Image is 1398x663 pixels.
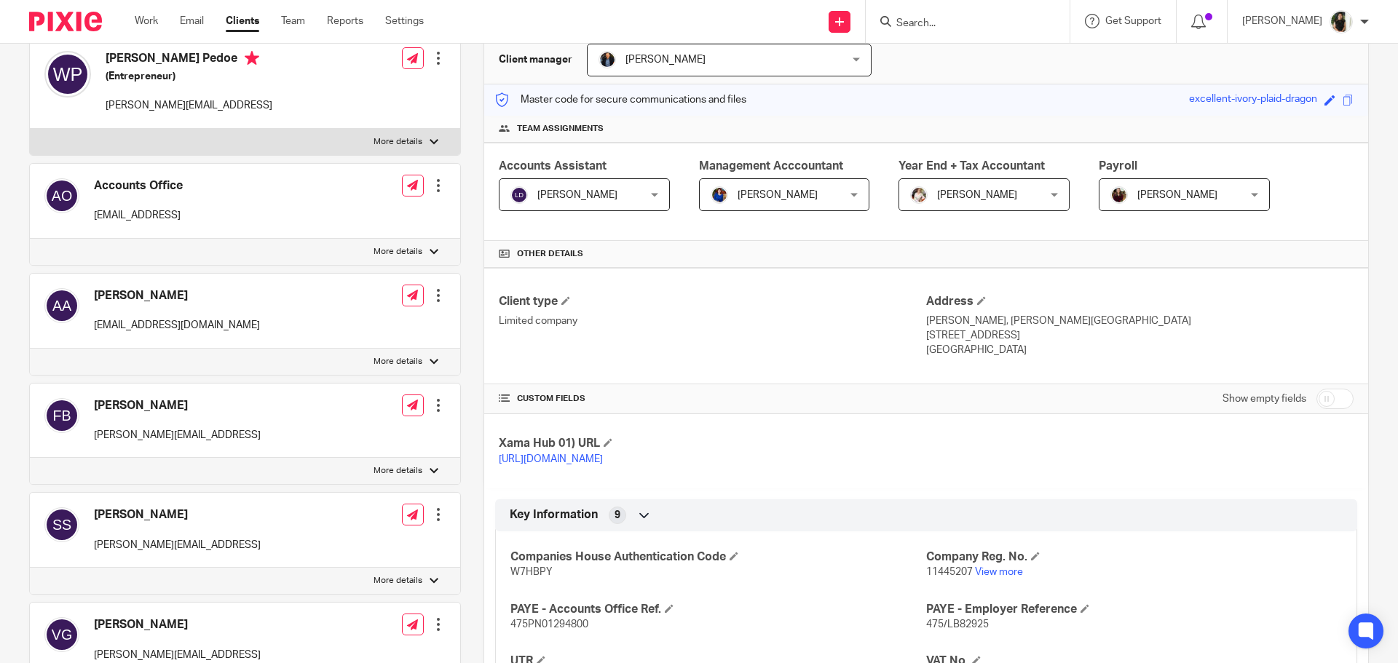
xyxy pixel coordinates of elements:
img: svg%3E [44,288,79,323]
img: martin-hickman.jpg [599,51,616,68]
span: Other details [517,248,583,260]
p: [PERSON_NAME][EMAIL_ADDRESS] [94,648,261,662]
input: Search [895,17,1026,31]
span: Payroll [1099,160,1137,172]
span: 475/LB82925 [926,619,989,630]
label: Show empty fields [1223,392,1306,406]
p: [PERSON_NAME][EMAIL_ADDRESS] [94,538,261,552]
img: Kayleigh%20Henson.jpeg [910,186,928,204]
span: Accounts Assistant [499,160,607,172]
p: More details [374,136,422,148]
img: svg%3E [44,507,79,542]
h4: Xama Hub 01) URL [499,436,926,451]
img: Pixie [29,12,102,31]
span: [PERSON_NAME] [738,190,818,200]
span: Year End + Tax Accountant [899,160,1045,172]
a: Work [135,14,158,28]
span: Get Support [1105,16,1161,26]
a: Clients [226,14,259,28]
p: More details [374,465,422,477]
a: Team [281,14,305,28]
a: Email [180,14,204,28]
h4: [PERSON_NAME] [94,398,261,413]
p: More details [374,246,422,258]
span: Management Acccountant [699,160,843,172]
p: Master code for secure communications and files [495,92,746,107]
a: View more [975,567,1023,577]
span: W7HBPY [510,567,553,577]
h4: CUSTOM FIELDS [499,393,926,405]
img: svg%3E [510,186,528,204]
img: svg%3E [44,398,79,433]
h4: [PERSON_NAME] [94,507,261,523]
h4: [PERSON_NAME] [94,288,260,303]
span: 475PN01294800 [510,619,588,630]
a: Reports [327,14,363,28]
h4: [PERSON_NAME] [94,617,261,632]
p: [GEOGRAPHIC_DATA] [926,343,1354,357]
h4: Accounts Office [94,178,183,194]
h5: (Entrepreneur) [106,69,272,84]
span: 9 [615,508,620,523]
span: [PERSON_NAME] [625,55,706,65]
h4: [PERSON_NAME] Pedoe [106,51,272,69]
p: [EMAIL_ADDRESS][DOMAIN_NAME] [94,318,260,333]
h4: PAYE - Employer Reference [926,602,1342,617]
img: svg%3E [44,178,79,213]
p: More details [374,356,422,368]
p: [PERSON_NAME][EMAIL_ADDRESS] [106,98,272,113]
span: [PERSON_NAME] [937,190,1017,200]
span: [PERSON_NAME] [537,190,617,200]
p: [PERSON_NAME][EMAIL_ADDRESS] [94,428,261,442]
p: [PERSON_NAME], [PERSON_NAME][GEOGRAPHIC_DATA] [926,314,1354,328]
div: excellent-ivory-plaid-dragon [1189,92,1317,108]
img: svg%3E [44,617,79,652]
img: svg%3E [44,51,91,98]
span: 11445207 [926,567,973,577]
h3: Client manager [499,52,572,67]
span: Team assignments [517,123,604,135]
img: MaxAcc_Sep21_ElliDeanPhoto_030.jpg [1110,186,1128,204]
a: Settings [385,14,424,28]
h4: Company Reg. No. [926,549,1342,565]
h4: Companies House Authentication Code [510,549,926,565]
p: [EMAIL_ADDRESS] [94,208,183,223]
h4: PAYE - Accounts Office Ref. [510,602,926,617]
span: [PERSON_NAME] [1137,190,1217,200]
p: [PERSON_NAME] [1242,14,1322,28]
p: [STREET_ADDRESS] [926,328,1354,343]
a: [URL][DOMAIN_NAME] [499,454,603,464]
p: Limited company [499,314,926,328]
img: Nicole.jpeg [711,186,728,204]
img: Janice%20Tang.jpeg [1330,10,1353,33]
i: Primary [245,51,259,65]
h4: Address [926,294,1354,309]
p: More details [374,575,422,587]
h4: Client type [499,294,926,309]
span: Key Information [510,507,598,523]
